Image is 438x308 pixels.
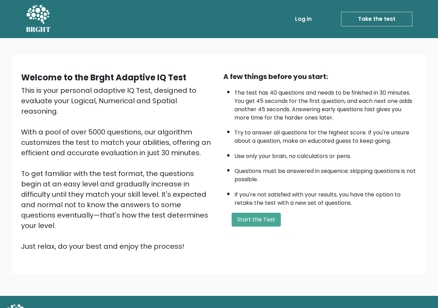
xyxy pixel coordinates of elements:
li: The test has 40 questions and needs to be finished in 30 minutes. You get 45 seconds for the firs... [234,85,417,122]
a: Log in [292,12,314,26]
a: Take the test [341,12,412,26]
li: Try to answer all questions for the highest score. If you're unsure about a question, make an edu... [234,125,417,145]
a: BRGHT [26,3,51,35]
li: If you're not satisfied with your results, you have the option to retake the test with a new set ... [234,187,417,207]
button: Start the Test [232,213,281,227]
h5: BRGHT [26,25,51,34]
li: Use only your brain, no calculators or pens. [234,149,417,160]
div: A few things before you start: [223,71,417,82]
div: This is your personal adaptive IQ Test, designed to evaluate your Logical, Numerical and Spatial ... [21,85,215,252]
li: Questions must be answered in sequence; skipping questions is not possible. [234,164,417,184]
b: Welcome to the Brght Adaptive IQ Test [21,72,186,83]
